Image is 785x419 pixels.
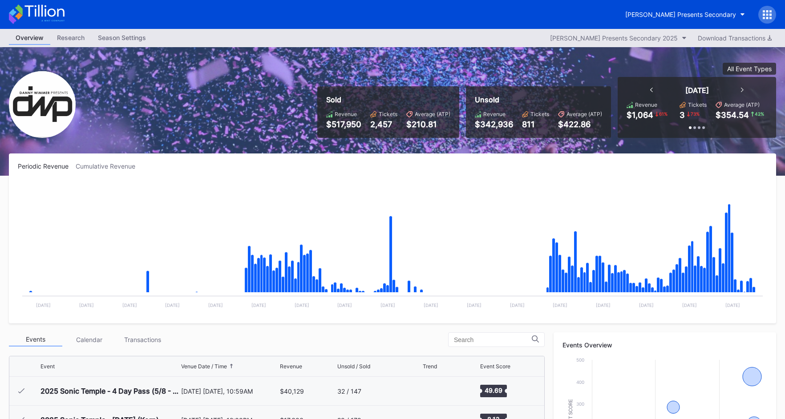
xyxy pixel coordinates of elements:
[9,31,50,45] a: Overview
[685,86,709,95] div: [DATE]
[688,101,707,108] div: Tickets
[698,34,772,42] div: Download Transactions
[576,357,584,363] text: 500
[553,302,567,308] text: [DATE]
[596,302,611,308] text: [DATE]
[337,363,370,370] div: Unsold / Sold
[530,111,549,117] div: Tickets
[725,302,740,308] text: [DATE]
[754,110,765,117] div: 42 %
[415,111,450,117] div: Average (ATP)
[467,302,482,308] text: [DATE]
[181,387,278,395] div: [DATE] [DATE], 10:59AM
[18,162,76,170] div: Periodic Revenue
[40,387,179,395] div: 2025 Sonic Temple - 4 Day Pass (5/8 - 5/11) (Metallica, Korn, Linkin [PERSON_NAME], [PERSON_NAME]...
[682,302,697,308] text: [DATE]
[76,162,142,170] div: Cumulative Revenue
[562,341,767,349] div: Events Overview
[635,101,657,108] div: Revenue
[658,110,668,117] div: 61 %
[251,302,266,308] text: [DATE]
[680,110,685,120] div: 3
[727,65,772,73] div: All Event Types
[423,363,437,370] div: Trend
[639,302,654,308] text: [DATE]
[280,363,302,370] div: Revenue
[280,387,304,395] div: $40,129
[483,111,506,117] div: Revenue
[181,363,227,370] div: Venue Date / Time
[208,302,223,308] text: [DATE]
[558,120,602,129] div: $422.86
[79,302,94,308] text: [DATE]
[50,31,91,44] div: Research
[625,11,736,18] div: [PERSON_NAME] Presents Secondary
[510,302,525,308] text: [DATE]
[380,302,395,308] text: [DATE]
[576,379,584,385] text: 400
[522,120,549,129] div: 811
[724,101,760,108] div: Average (ATP)
[485,387,502,394] text: 49.69
[62,333,116,346] div: Calendar
[566,111,602,117] div: Average (ATP)
[91,31,153,44] div: Season Settings
[716,110,749,120] div: $354.54
[326,95,450,104] div: Sold
[335,111,357,117] div: Revenue
[9,71,76,138] img: Danny_Wimmer_Presents_Secondary.png
[627,110,653,120] div: $1,064
[295,302,309,308] text: [DATE]
[550,34,678,42] div: [PERSON_NAME] Presents Secondary 2025
[723,63,776,75] button: All Event Types
[18,181,767,314] svg: Chart title
[475,95,602,104] div: Unsold
[423,380,449,402] svg: Chart title
[337,302,352,308] text: [DATE]
[454,336,532,343] input: Search
[379,111,397,117] div: Tickets
[116,333,169,346] div: Transactions
[50,31,91,45] a: Research
[122,302,137,308] text: [DATE]
[406,120,450,129] div: $210.81
[693,32,776,44] button: Download Transactions
[326,120,361,129] div: $517,950
[480,363,510,370] div: Event Score
[475,120,513,129] div: $342,936
[40,363,55,370] div: Event
[424,302,438,308] text: [DATE]
[9,333,62,346] div: Events
[370,120,397,129] div: 2,457
[337,387,361,395] div: 32 / 147
[36,302,51,308] text: [DATE]
[576,401,584,407] text: 300
[546,32,691,44] button: [PERSON_NAME] Presents Secondary 2025
[690,110,700,117] div: 73 %
[91,31,153,45] a: Season Settings
[619,6,752,23] button: [PERSON_NAME] Presents Secondary
[165,302,180,308] text: [DATE]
